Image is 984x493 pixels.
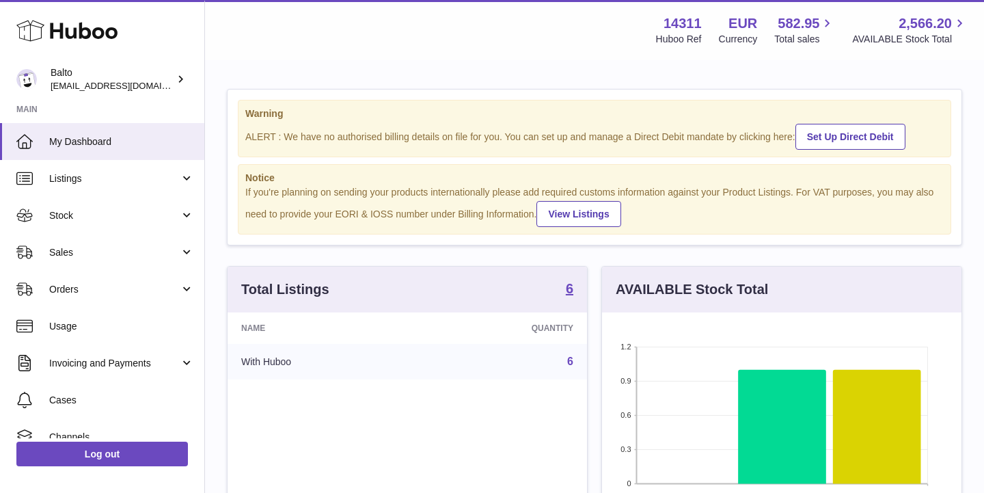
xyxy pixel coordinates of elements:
span: AVAILABLE Stock Total [852,33,968,46]
span: Stock [49,209,180,222]
span: Orders [49,283,180,296]
span: My Dashboard [49,135,194,148]
div: Balto [51,66,174,92]
text: 1.2 [620,343,631,351]
h3: Total Listings [241,280,329,299]
a: Set Up Direct Debit [795,124,905,150]
strong: 14311 [664,14,702,33]
span: Total sales [774,33,835,46]
span: 582.95 [778,14,819,33]
strong: EUR [728,14,757,33]
a: Log out [16,442,188,466]
span: Invoicing and Payments [49,357,180,370]
a: 2,566.20 AVAILABLE Stock Total [852,14,968,46]
strong: Notice [245,172,944,185]
div: ALERT : We have no authorised billing details on file for you. You can set up and manage a Direct... [245,122,944,150]
th: Name [228,312,417,344]
span: 2,566.20 [899,14,952,33]
a: 6 [567,356,573,367]
div: Huboo Ref [656,33,702,46]
text: 0.3 [620,445,631,453]
h3: AVAILABLE Stock Total [616,280,768,299]
span: Cases [49,394,194,407]
text: 0.6 [620,411,631,419]
img: ops@balto.fr [16,69,37,90]
text: 0 [627,479,631,488]
div: Currency [719,33,758,46]
th: Quantity [417,312,587,344]
a: View Listings [536,201,620,227]
span: [EMAIL_ADDRESS][DOMAIN_NAME] [51,80,201,91]
a: 6 [566,282,573,298]
a: 582.95 Total sales [774,14,835,46]
span: Sales [49,246,180,259]
span: Usage [49,320,194,333]
div: If you're planning on sending your products internationally please add required customs informati... [245,186,944,227]
span: Channels [49,431,194,444]
strong: 6 [566,282,573,295]
strong: Warning [245,107,944,120]
td: With Huboo [228,344,417,379]
span: Listings [49,172,180,185]
text: 0.9 [620,377,631,385]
